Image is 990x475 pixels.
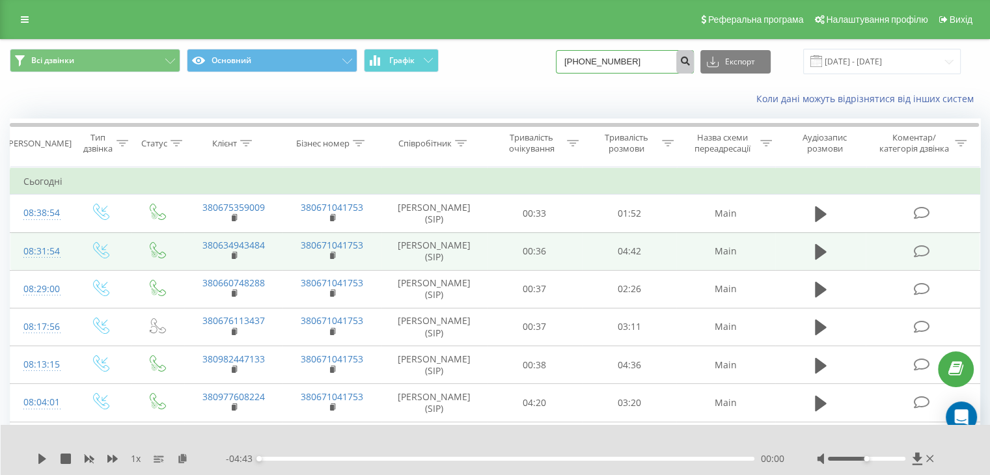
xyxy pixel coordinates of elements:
td: 00:36 [488,232,582,270]
a: 380675359009 [202,201,265,213]
div: Тип дзвінка [82,132,113,154]
button: Графік [364,49,439,72]
div: Accessibility label [864,456,869,461]
td: [PERSON_NAME] (SIP) [381,308,488,346]
td: 00:37 [488,308,582,346]
td: [PERSON_NAME] (SIP) [381,270,488,308]
td: Main [676,232,775,270]
div: 08:31:54 [23,239,58,264]
td: [PERSON_NAME] (SIP) [381,422,488,460]
td: 00:37 [488,270,582,308]
span: Вихід [950,14,972,25]
td: 04:36 [582,346,676,384]
span: Реферальна програма [708,14,804,25]
a: 380634943484 [202,239,265,251]
a: 380671041753 [301,201,363,213]
a: 380982447133 [202,353,265,365]
a: 380977608224 [202,390,265,403]
button: Всі дзвінки [10,49,180,72]
div: Accessibility label [256,456,262,461]
td: Main [676,308,775,346]
div: Коментар/категорія дзвінка [875,132,952,154]
td: 00:38 [488,346,582,384]
td: 01:52 [582,195,676,232]
a: 380676113437 [202,314,265,327]
a: Коли дані можуть відрізнятися вiд інших систем [756,92,980,105]
td: 00:34 [488,422,582,460]
div: Бізнес номер [296,138,350,149]
a: 380671041753 [301,239,363,251]
td: 04:20 [488,384,582,422]
span: - 04:43 [226,452,259,465]
td: 02:26 [582,270,676,308]
td: Main [676,422,775,460]
input: Пошук за номером [556,50,694,74]
td: Main [676,384,775,422]
td: 04:04 [582,422,676,460]
td: Main [676,346,775,384]
div: Назва схеми переадресації [689,132,757,154]
span: Всі дзвінки [31,55,74,66]
div: 08:38:54 [23,200,58,226]
div: 08:29:00 [23,277,58,302]
span: Налаштування профілю [826,14,928,25]
td: 04:42 [582,232,676,270]
div: 08:13:15 [23,352,58,377]
div: Статус [141,138,167,149]
td: Сьогодні [10,169,980,195]
a: 380671041753 [301,277,363,289]
td: [PERSON_NAME] (SIP) [381,195,488,232]
div: [PERSON_NAME] [6,138,72,149]
a: 380660748288 [202,277,265,289]
td: Main [676,270,775,308]
button: Експорт [700,50,771,74]
div: Клієнт [212,138,237,149]
td: [PERSON_NAME] (SIP) [381,384,488,422]
div: 08:17:56 [23,314,58,340]
span: Графік [389,56,415,65]
span: 00:00 [761,452,784,465]
td: [PERSON_NAME] (SIP) [381,346,488,384]
div: Тривалість очікування [499,132,564,154]
span: 1 x [131,452,141,465]
td: 03:20 [582,384,676,422]
div: Співробітник [398,138,452,149]
a: 380671041753 [301,390,363,403]
td: Main [676,195,775,232]
a: 380671041753 [301,314,363,327]
td: [PERSON_NAME] (SIP) [381,232,488,270]
td: 00:33 [488,195,582,232]
div: Open Intercom Messenger [946,401,977,433]
td: 03:11 [582,308,676,346]
button: Основний [187,49,357,72]
div: 08:04:01 [23,390,58,415]
a: 380671041753 [301,353,363,365]
div: Аудіозапис розмови [787,132,863,154]
div: Тривалість розмови [594,132,659,154]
